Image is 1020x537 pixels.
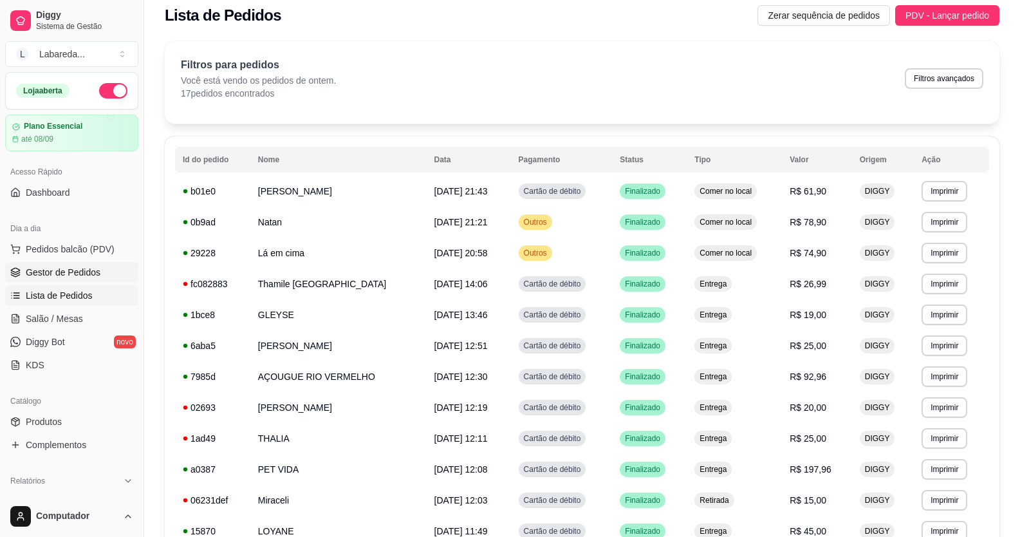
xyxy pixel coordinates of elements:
span: R$ 78,90 [790,217,826,227]
span: Finalizado [622,495,663,505]
span: DIGGY [862,310,893,320]
span: Cartão de débito [521,310,584,320]
span: Entrega [697,433,729,444]
span: DIGGY [862,279,893,289]
span: [DATE] 12:08 [434,464,488,475]
a: Salão / Mesas [5,308,138,329]
span: Cartão de débito [521,464,584,475]
td: GLEYSE [250,299,427,330]
button: Imprimir [922,366,967,387]
span: Relatórios [10,476,45,486]
p: Filtros para pedidos [181,57,336,73]
span: R$ 197,96 [790,464,831,475]
th: Data [427,147,511,173]
th: Ação [914,147,989,173]
div: 1bce8 [183,308,243,321]
span: R$ 15,00 [790,495,826,505]
span: DIGGY [862,248,893,258]
div: a0387 [183,463,243,476]
button: Imprimir [922,428,967,449]
button: Imprimir [922,274,967,294]
td: AÇOUGUE RIO VERMELHO [250,361,427,392]
span: Dashboard [26,186,70,199]
span: Comer no local [697,186,754,196]
span: Comer no local [697,248,754,258]
span: [DATE] 12:19 [434,402,488,413]
button: Imprimir [922,181,967,202]
th: Nome [250,147,427,173]
button: Alterar Status [99,83,127,99]
div: 29228 [183,247,243,259]
span: Finalizado [622,341,663,351]
span: DIGGY [862,186,893,196]
h2: Lista de Pedidos [165,5,281,26]
span: DIGGY [862,464,893,475]
span: R$ 92,96 [790,372,826,382]
span: Retirada [697,495,731,505]
div: b01e0 [183,185,243,198]
span: Cartão de débito [521,341,584,351]
div: Labareda ... [39,48,85,61]
span: DIGGY [862,402,893,413]
span: R$ 20,00 [790,402,826,413]
span: Finalizado [622,464,663,475]
span: Entrega [697,341,729,351]
th: Pagamento [511,147,613,173]
div: 02693 [183,401,243,414]
span: Cartão de débito [521,279,584,289]
article: até 08/09 [21,134,53,144]
span: Sistema de Gestão [36,21,133,32]
span: Comer no local [697,217,754,227]
div: Catálogo [5,391,138,411]
span: KDS [26,359,44,372]
p: 17 pedidos encontrados [181,87,336,100]
th: Status [612,147,687,173]
span: [DATE] 12:11 [434,433,488,444]
span: Diggy [36,10,133,21]
span: [DATE] 12:03 [434,495,488,505]
td: [PERSON_NAME] [250,176,427,207]
span: R$ 19,00 [790,310,826,320]
td: Natan [250,207,427,238]
span: Zerar sequência de pedidos [768,8,880,23]
span: DIGGY [862,433,893,444]
span: Cartão de débito [521,526,584,536]
button: Imprimir [922,243,967,263]
a: Produtos [5,411,138,432]
span: R$ 25,00 [790,433,826,444]
span: Pedidos balcão (PDV) [26,243,115,256]
div: Acesso Rápido [5,162,138,182]
button: Zerar sequência de pedidos [757,5,890,26]
span: Finalizado [622,248,663,258]
span: Entrega [697,402,729,413]
button: Imprimir [922,335,967,356]
span: [DATE] 21:43 [434,186,488,196]
a: Plano Essencialaté 08/09 [5,115,138,151]
div: 06231def [183,494,243,507]
span: L [16,48,29,61]
span: Entrega [697,372,729,382]
span: [DATE] 13:46 [434,310,488,320]
button: Imprimir [922,459,967,480]
div: 6aba5 [183,339,243,352]
div: Loja aberta [16,84,70,98]
a: Dashboard [5,182,138,203]
span: Relatórios de vendas [26,495,111,508]
span: DIGGY [862,495,893,505]
span: Cartão de débito [521,372,584,382]
span: Finalizado [622,526,663,536]
span: DIGGY [862,372,893,382]
td: [PERSON_NAME] [250,330,427,361]
span: Finalizado [622,186,663,196]
span: Entrega [697,464,729,475]
span: Diggy Bot [26,335,65,348]
span: Lista de Pedidos [26,289,93,302]
span: Entrega [697,526,729,536]
span: R$ 61,90 [790,186,826,196]
span: Computador [36,511,118,522]
span: [DATE] 14:06 [434,279,488,289]
span: Entrega [697,279,729,289]
span: Cartão de débito [521,495,584,505]
span: Finalizado [622,310,663,320]
span: Outros [521,248,550,258]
